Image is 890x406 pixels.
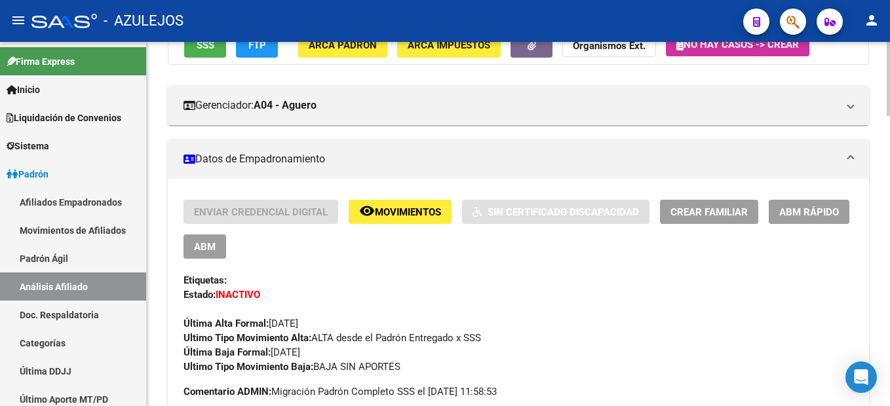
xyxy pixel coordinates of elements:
[184,332,311,344] strong: Ultimo Tipo Movimiento Alta:
[7,139,49,153] span: Sistema
[184,384,497,399] span: Migración Padrón Completo SSS el [DATE] 11:58:53
[194,206,328,218] span: Enviar Credencial Digital
[7,83,40,97] span: Inicio
[676,39,799,50] span: No hay casos -> Crear
[864,12,880,28] mat-icon: person
[216,289,260,301] strong: INACTIVO
[184,386,271,397] strong: Comentario ADMIN:
[375,206,441,218] span: Movimientos
[462,200,649,224] button: Sin Certificado Discapacidad
[184,346,300,358] span: [DATE]
[660,200,758,224] button: Crear Familiar
[397,33,501,57] button: ARCA Impuestos
[184,361,400,373] span: BAJA SIN APORTES
[236,33,278,57] button: FTP
[104,7,184,35] span: - AZULEJOS
[184,332,481,344] span: ALTA desde el Padrón Entregado x SSS
[248,40,266,52] span: FTP
[184,346,271,358] strong: Última Baja Formal:
[184,234,226,259] button: ABM
[7,167,48,181] span: Padrón
[254,98,317,113] strong: A04 - Aguero
[670,206,748,218] span: Crear Familiar
[168,139,869,179] mat-expansion-panel-header: Datos de Empadronamiento
[359,203,375,219] mat-icon: remove_red_eye
[184,318,298,329] span: [DATE]
[779,206,839,218] span: ABM Rápido
[666,33,809,56] button: No hay casos -> Crear
[194,241,216,253] span: ABM
[184,152,838,166] mat-panel-title: Datos de Empadronamiento
[349,200,452,224] button: Movimientos
[845,361,877,393] div: Open Intercom Messenger
[197,40,214,52] span: SSS
[184,274,227,286] strong: Etiquetas:
[488,206,639,218] span: Sin Certificado Discapacidad
[10,12,26,28] mat-icon: menu
[184,318,269,329] strong: Última Alta Formal:
[7,111,121,125] span: Liquidación de Convenios
[408,40,490,52] span: ARCA Impuestos
[184,361,313,373] strong: Ultimo Tipo Movimiento Baja:
[168,86,869,125] mat-expansion-panel-header: Gerenciador:A04 - Aguero
[298,33,387,57] button: ARCA Padrón
[769,200,849,224] button: ABM Rápido
[7,54,75,69] span: Firma Express
[562,33,656,57] button: Organismos Ext.
[573,41,646,52] strong: Organismos Ext.
[184,289,216,301] strong: Estado:
[184,98,838,113] mat-panel-title: Gerenciador:
[184,33,226,57] button: SSS
[184,200,338,224] button: Enviar Credencial Digital
[309,40,377,52] span: ARCA Padrón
